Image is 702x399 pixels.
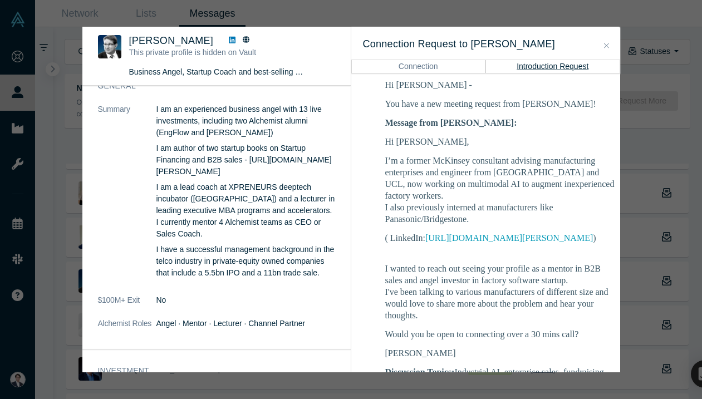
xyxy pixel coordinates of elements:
[601,40,612,52] button: Close
[425,233,593,243] a: [URL][DOMAIN_NAME][PERSON_NAME]
[98,104,156,294] dt: Summary
[98,35,121,58] img: Martin Giese's Profile Image
[385,367,455,377] b: Discussion Topics:
[385,347,619,359] p: [PERSON_NAME]
[385,118,517,127] b: Message from [PERSON_NAME]:
[385,155,619,225] p: I’m a former McKinsey consultant advising manufacturing enterprises and engineer from [GEOGRAPHIC...
[351,60,486,73] button: Connection
[129,35,214,46] span: [PERSON_NAME]
[156,318,335,329] dd: Angel · Mentor · Lecturer · Channel Partner
[385,79,619,91] p: Hi [PERSON_NAME] -
[385,328,619,340] p: Would you be open to connecting over a 30 mins call?
[156,244,335,279] p: I have a successful management background in the telco industry in private-equity owned companies...
[385,136,619,147] p: Hi [PERSON_NAME],
[98,365,320,377] h3: Investment
[129,67,318,76] span: Business Angel, Startup Coach and best-selling author
[385,98,619,110] p: You have a new meeting request from [PERSON_NAME]!
[98,294,156,318] dt: $100M+ Exit
[156,294,335,306] dd: No
[98,80,320,92] h3: General
[156,104,335,139] p: I am an experienced business angel with 13 live investments, including two Alchemist alumni (EngF...
[363,37,608,52] h3: Connection Request to [PERSON_NAME]
[156,142,335,178] p: I am author of two startup books on Startup Financing and B2B sales - [URL][DOMAIN_NAME][PERSON_N...
[385,251,619,321] p: I wanted to reach out seeing your profile as a mentor in B2B sales and angel investor in factory ...
[385,366,619,378] p: Industrial AI, enterprise sales, fundraising
[129,47,304,58] p: This private profile is hidden on Vault
[98,318,156,341] dt: Alchemist Roles
[485,60,620,73] button: Introduction Request
[385,232,619,244] p: ( LinkedIn: )
[156,181,335,240] p: I am a lead coach at XPRENEURS deeptech incubator ([GEOGRAPHIC_DATA]) and a lecturer in leading e...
